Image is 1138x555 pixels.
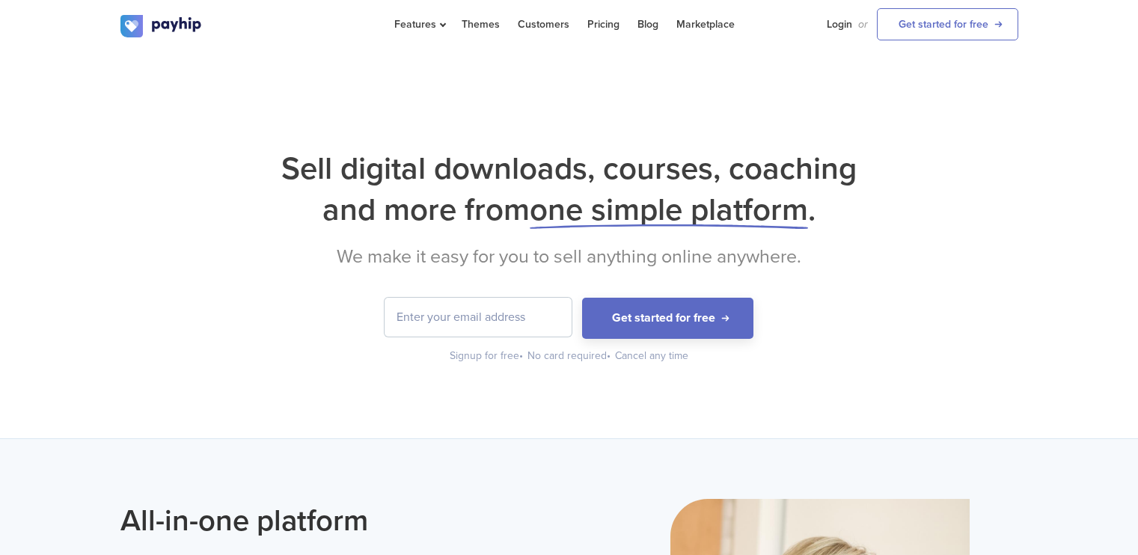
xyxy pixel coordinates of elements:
h2: All-in-one platform [120,499,558,542]
img: logo.svg [120,15,203,37]
input: Enter your email address [385,298,572,337]
span: one simple platform [530,191,808,229]
span: Features [394,18,444,31]
div: Signup for free [450,349,524,364]
h1: Sell digital downloads, courses, coaching and more from [120,148,1018,230]
div: Cancel any time [615,349,688,364]
span: • [519,349,523,362]
a: Get started for free [877,8,1018,40]
span: • [607,349,611,362]
h2: We make it easy for you to sell anything online anywhere. [120,245,1018,268]
div: No card required [527,349,612,364]
span: . [808,191,816,229]
button: Get started for free [582,298,753,339]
